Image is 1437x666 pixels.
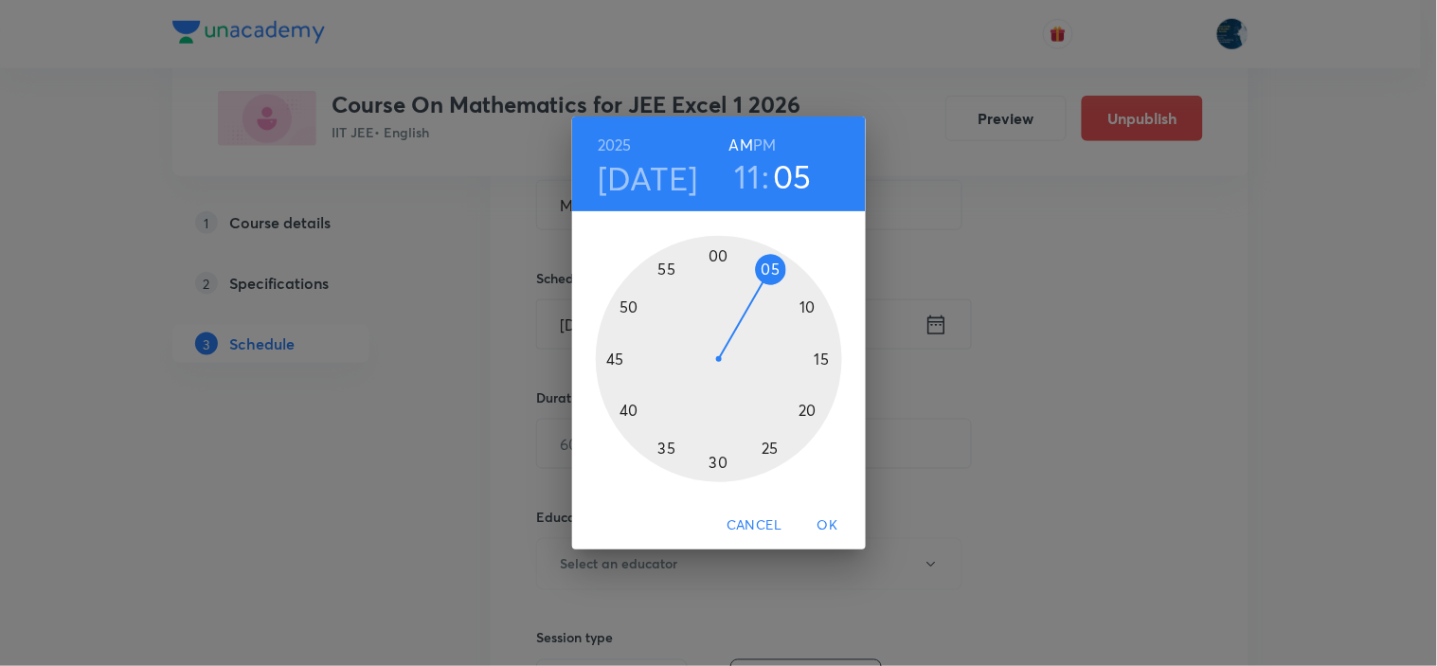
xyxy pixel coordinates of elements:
button: AM [729,132,753,158]
button: [DATE] [598,158,698,198]
span: Cancel [727,513,781,537]
button: OK [798,508,858,543]
button: Cancel [719,508,789,543]
span: OK [805,513,851,537]
button: PM [753,132,776,158]
button: 2025 [598,132,632,158]
button: 05 [774,156,813,196]
button: 11 [735,156,761,196]
h3: : [762,156,769,196]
